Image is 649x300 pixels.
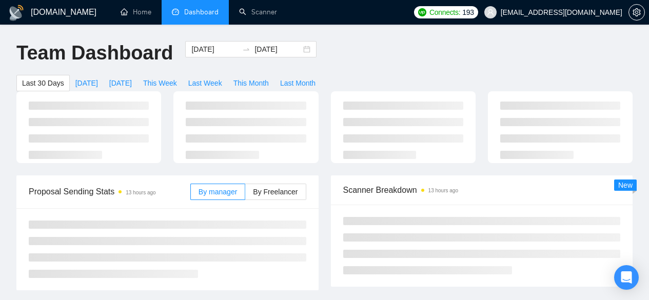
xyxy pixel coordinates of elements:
a: searchScanner [239,8,277,16]
span: 193 [462,7,474,18]
img: upwork-logo.png [418,8,426,16]
input: End date [254,44,301,55]
span: user [487,9,494,16]
span: By manager [199,188,237,196]
h1: Team Dashboard [16,41,173,65]
span: swap-right [242,45,250,53]
input: Start date [191,44,238,55]
span: Dashboard [184,8,219,16]
button: Last 30 Days [16,75,70,91]
button: [DATE] [104,75,137,91]
button: setting [628,4,645,21]
button: [DATE] [70,75,104,91]
span: Last 30 Days [22,77,64,89]
span: Last Month [280,77,316,89]
button: This Month [228,75,274,91]
span: [DATE] [75,77,98,89]
a: setting [628,8,645,16]
span: Scanner Breakdown [343,184,621,196]
span: [DATE] [109,77,132,89]
span: This Month [233,77,269,89]
button: Last Week [183,75,228,91]
time: 13 hours ago [428,188,458,193]
button: This Week [137,75,183,91]
span: New [618,181,633,189]
span: dashboard [172,8,179,15]
span: Connects: [429,7,460,18]
a: homeHome [121,8,151,16]
time: 13 hours ago [126,190,155,195]
span: This Week [143,77,177,89]
button: Last Month [274,75,321,91]
span: By Freelancer [253,188,298,196]
img: logo [8,5,25,21]
div: Open Intercom Messenger [614,265,639,290]
span: Last Week [188,77,222,89]
span: Proposal Sending Stats [29,185,190,198]
span: to [242,45,250,53]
